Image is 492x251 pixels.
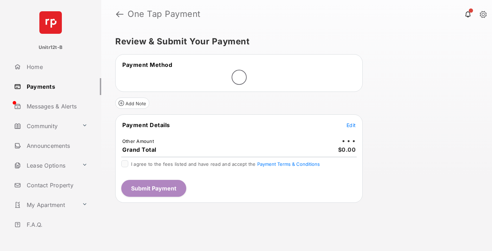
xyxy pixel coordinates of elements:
[11,157,79,174] a: Lease Options
[257,161,320,167] button: I agree to the fees listed and have read and accept the
[11,216,101,233] a: F.A.Q.
[122,146,156,153] span: Grand Total
[11,58,101,75] a: Home
[11,196,79,213] a: My Apartment
[11,78,101,95] a: Payments
[11,98,101,115] a: Messages & Alerts
[11,177,101,194] a: Contact Property
[347,121,356,128] button: Edit
[122,61,172,68] span: Payment Method
[122,121,170,128] span: Payment Details
[115,37,472,46] h5: Review & Submit Your Payment
[131,161,320,167] span: I agree to the fees listed and have read and accept the
[39,44,63,51] p: Unitr12t-B
[11,118,79,134] a: Community
[122,138,154,144] td: Other Amount
[128,10,201,18] strong: One Tap Payment
[115,98,149,109] button: Add Note
[121,180,186,197] button: Submit Payment
[39,11,62,34] img: svg+xml;base64,PHN2ZyB4bWxucz0iaHR0cDovL3d3dy53My5vcmcvMjAwMC9zdmciIHdpZHRoPSI2NCIgaGVpZ2h0PSI2NC...
[347,122,356,128] span: Edit
[11,137,101,154] a: Announcements
[338,146,356,153] span: $0.00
